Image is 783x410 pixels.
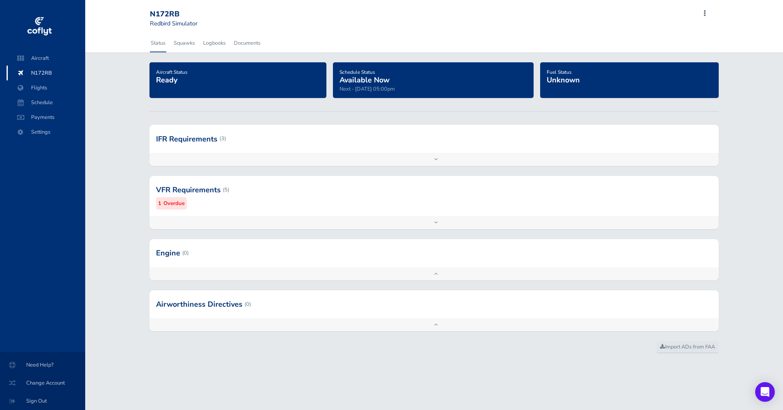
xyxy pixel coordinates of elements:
[339,66,389,85] a: Schedule StatusAvailable Now
[15,80,77,95] span: Flights
[10,358,75,372] span: Need Help?
[156,69,188,75] span: Aircraft Status
[26,14,53,39] img: coflyt logo
[173,34,196,52] a: Squawks
[10,394,75,408] span: Sign Out
[755,382,775,402] div: Open Intercom Messenger
[150,10,209,19] div: N172RB
[547,75,580,85] span: Unknown
[339,69,375,75] span: Schedule Status
[150,34,166,52] a: Status
[656,341,719,353] a: Import ADs from FAA
[660,343,715,351] span: Import ADs from FAA
[233,34,261,52] a: Documents
[10,376,75,390] span: Change Account
[15,95,77,110] span: Schedule
[339,75,389,85] span: Available Now
[202,34,226,52] a: Logbooks
[150,19,197,27] small: Redbird Simulator
[15,66,77,80] span: N172RB
[163,199,185,208] small: Overdue
[15,125,77,139] span: Settings
[15,51,77,66] span: Aircraft
[156,75,177,85] span: Ready
[339,85,395,93] span: Next - [DATE] 05:00pm
[15,110,77,125] span: Payments
[547,69,572,75] span: Fuel Status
